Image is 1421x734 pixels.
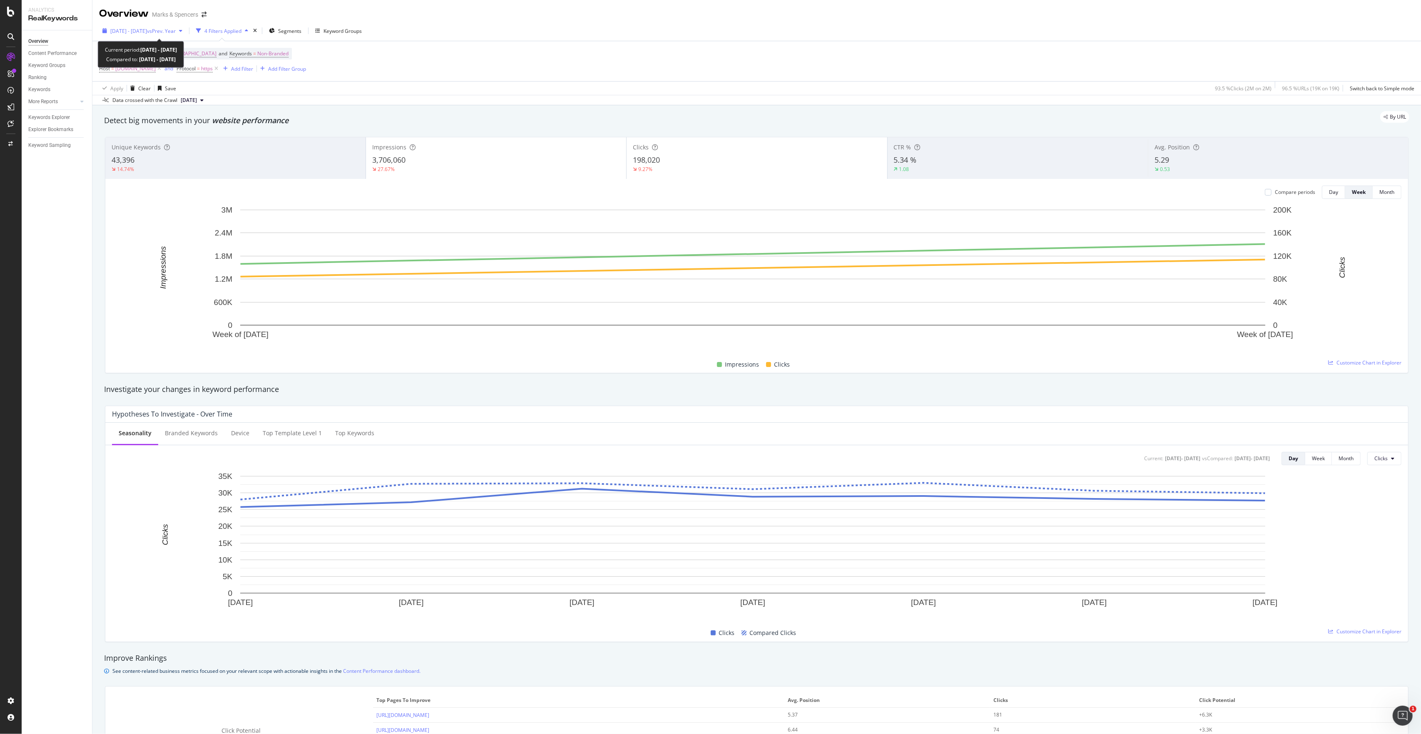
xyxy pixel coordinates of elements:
[1273,275,1287,283] text: 80K
[1328,628,1401,635] a: Customize Chart in Explorer
[28,125,73,134] div: Explorer Bookmarks
[138,56,176,63] b: [DATE] - [DATE]
[28,113,86,122] a: Keywords Explorer
[1215,85,1272,92] div: 93.5 % Clicks ( 2M on 2M )
[1199,726,1378,734] div: +3.3K
[1305,452,1332,465] button: Week
[159,246,167,289] text: Impressions
[1273,321,1278,330] text: 0
[1199,711,1378,719] div: +6.3K
[117,166,134,173] div: 14.74%
[99,7,149,21] div: Overview
[99,24,186,37] button: [DATE] - [DATE]vsPrev. Year
[28,141,86,150] a: Keyword Sampling
[378,166,395,173] div: 27.67%
[106,55,176,64] div: Compared to:
[112,206,1393,350] svg: A chart.
[212,330,268,339] text: Week of [DATE]
[1160,166,1170,173] div: 0.53
[1367,452,1401,465] button: Clicks
[147,27,176,35] span: vs Prev. Year
[218,505,232,514] text: 25K
[218,555,232,564] text: 10K
[204,27,241,35] div: 4 Filters Applied
[99,65,110,72] span: Host
[633,155,660,165] span: 198,020
[215,275,232,283] text: 1.2M
[1336,359,1401,366] span: Customize Chart in Explorer
[28,85,50,94] div: Keywords
[1199,697,1396,704] span: Click Potential
[161,524,169,545] text: Clicks
[1345,186,1373,199] button: Week
[1390,114,1406,119] span: By URL
[993,726,1172,734] div: 74
[1393,706,1413,726] iframe: Intercom live chat
[154,82,176,95] button: Save
[152,10,198,19] div: Marks & Spencers
[788,726,967,734] div: 6.44
[633,143,649,151] span: Clicks
[1338,257,1347,278] text: Clicks
[335,429,374,437] div: Top Keywords
[774,360,790,369] span: Clicks
[219,50,227,57] span: and
[399,598,424,607] text: [DATE]
[223,572,233,581] text: 5K
[372,155,406,165] span: 3,706,060
[140,46,177,53] b: [DATE] - [DATE]
[251,27,259,35] div: times
[112,472,1393,618] svg: A chart.
[1346,82,1414,95] button: Switch back to Simple mode
[28,14,85,23] div: RealKeywords
[1202,455,1233,462] div: vs Compared :
[28,49,77,58] div: Content Performance
[228,321,232,330] text: 0
[1380,111,1409,123] div: legacy label
[181,97,197,104] span: 2024 Aug. 3rd
[112,143,161,151] span: Unique Keywords
[1329,188,1338,196] div: Day
[1328,359,1401,366] a: Customize Chart in Explorer
[28,49,86,58] a: Content Performance
[257,64,306,74] button: Add Filter Group
[28,73,47,82] div: Ranking
[28,37,86,46] a: Overview
[28,125,86,134] a: Explorer Bookmarks
[112,410,232,418] div: Hypotheses to Investigate - Over Time
[138,85,151,92] div: Clear
[638,166,652,173] div: 9.27%
[28,61,86,70] a: Keyword Groups
[104,384,1409,395] div: Investigate your changes in keyword performance
[28,113,70,122] div: Keywords Explorer
[177,95,207,105] button: [DATE]
[231,429,249,437] div: Device
[228,589,232,598] text: 0
[1374,455,1388,462] span: Clicks
[725,360,759,369] span: Impressions
[110,27,147,35] span: [DATE] - [DATE]
[28,61,65,70] div: Keyword Groups
[221,206,232,214] text: 3M
[570,598,595,607] text: [DATE]
[218,522,232,531] text: 20K
[202,12,207,17] div: arrow-right-arrow-left
[1336,628,1401,635] span: Customize Chart in Explorer
[197,65,200,72] span: =
[1273,252,1292,260] text: 120K
[1332,452,1361,465] button: Month
[788,711,967,719] div: 5.37
[119,429,152,437] div: Seasonality
[1282,85,1339,92] div: 96.5 % URLs ( 19K on 19K )
[215,229,232,238] text: 2.4M
[193,24,251,37] button: 4 Filters Applied
[112,667,421,675] div: See content-related business metrics focused on your relevant scope with actionable insights in the
[1322,186,1345,199] button: Day
[266,24,305,37] button: Segments
[112,155,134,165] span: 43,396
[376,697,779,704] span: Top pages to improve
[1312,455,1325,462] div: Week
[177,65,196,72] span: Protocol
[229,50,252,57] span: Keywords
